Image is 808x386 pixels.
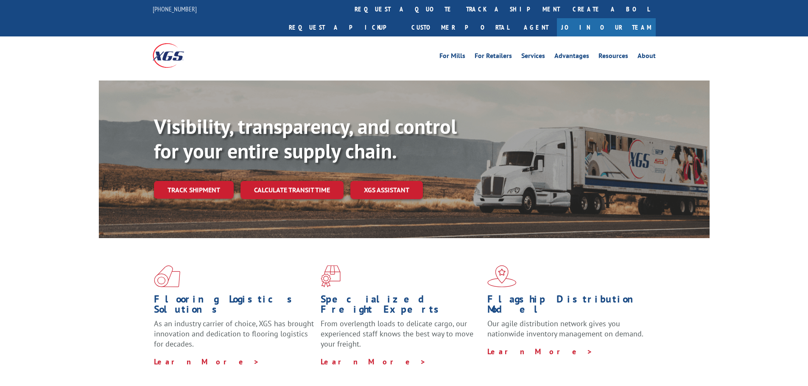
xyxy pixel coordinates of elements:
a: Request a pickup [282,18,405,36]
h1: Flagship Distribution Model [487,294,648,319]
span: As an industry carrier of choice, XGS has brought innovation and dedication to flooring logistics... [154,319,314,349]
a: Join Our Team [557,18,656,36]
a: XGS ASSISTANT [350,181,423,199]
a: Learn More > [321,357,426,367]
a: Advantages [554,53,589,62]
a: For Retailers [475,53,512,62]
a: Learn More > [487,347,593,356]
a: For Mills [439,53,465,62]
span: Our agile distribution network gives you nationwide inventory management on demand. [487,319,643,339]
b: Visibility, transparency, and control for your entire supply chain. [154,113,457,164]
h1: Flooring Logistics Solutions [154,294,314,319]
a: Services [521,53,545,62]
img: xgs-icon-total-supply-chain-intelligence-red [154,265,180,287]
a: Resources [598,53,628,62]
img: xgs-icon-flagship-distribution-model-red [487,265,517,287]
a: About [637,53,656,62]
a: Learn More > [154,357,260,367]
a: Calculate transit time [240,181,344,199]
a: Customer Portal [405,18,515,36]
a: [PHONE_NUMBER] [153,5,197,13]
a: Agent [515,18,557,36]
h1: Specialized Freight Experts [321,294,481,319]
img: xgs-icon-focused-on-flooring-red [321,265,341,287]
p: From overlength loads to delicate cargo, our experienced staff knows the best way to move your fr... [321,319,481,356]
a: Track shipment [154,181,234,199]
